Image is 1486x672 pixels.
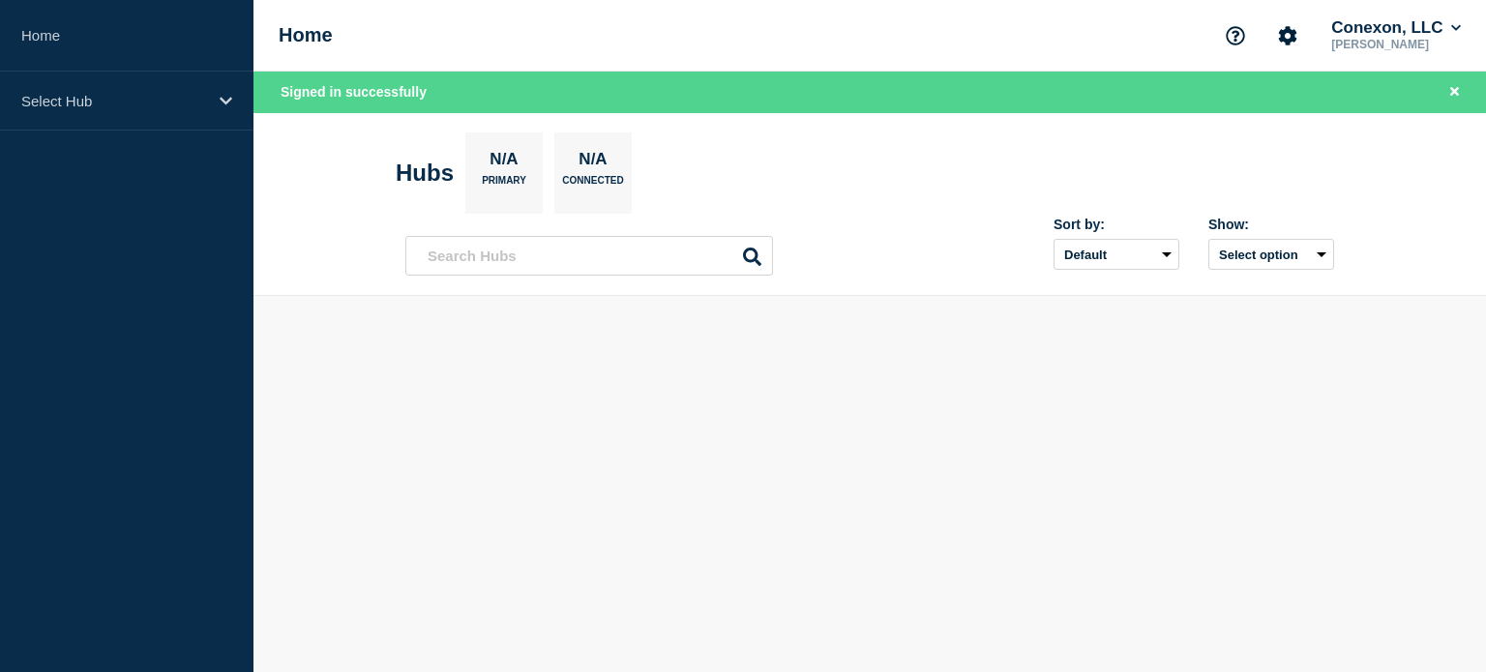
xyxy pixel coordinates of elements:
[1054,217,1179,232] div: Sort by:
[1267,15,1308,56] button: Account settings
[1208,239,1334,270] button: Select option
[482,175,526,195] p: Primary
[1054,239,1179,270] select: Sort by
[562,175,623,195] p: Connected
[1327,38,1465,51] p: [PERSON_NAME]
[1215,15,1256,56] button: Support
[279,24,333,46] h1: Home
[483,150,525,175] p: N/A
[572,150,614,175] p: N/A
[281,84,427,100] span: Signed in successfully
[405,236,773,276] input: Search Hubs
[1327,18,1465,38] button: Conexon, LLC
[396,160,454,187] h2: Hubs
[1442,81,1467,103] button: Close banner
[1208,217,1334,232] div: Show:
[21,93,207,109] p: Select Hub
